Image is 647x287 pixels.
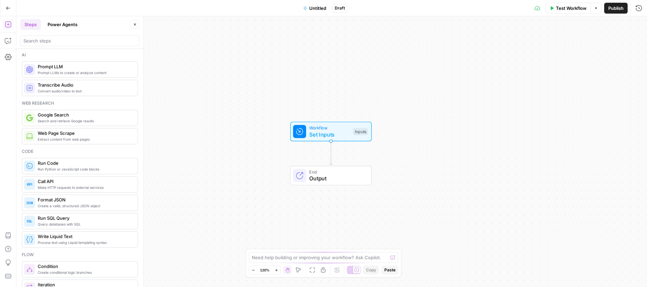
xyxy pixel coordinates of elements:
[20,19,41,30] button: Steps
[38,270,132,275] span: Create conditional logic branches
[363,266,379,274] button: Copy
[22,252,138,258] div: Flow
[38,118,132,124] span: Search and retrieve Google results
[22,100,138,106] div: Web research
[38,166,132,172] span: Run Python or JavaScript code blocks
[38,240,132,245] span: Process text using Liquid templating syntax
[38,196,132,203] span: Format JSON
[38,137,132,142] span: Extract content from web pages
[335,5,345,11] span: Draft
[38,70,132,75] span: Prompt LLMs to create or analyze content
[604,3,628,14] button: Publish
[268,166,394,185] div: EndOutput
[556,5,587,12] span: Test Workflow
[38,111,132,118] span: Google Search
[382,266,398,274] button: Paste
[38,160,132,166] span: Run Code
[22,52,138,58] div: Ai
[260,267,269,273] span: 120%
[309,125,350,131] span: Workflow
[268,122,394,141] div: WorkflowSet InputsInputs
[608,5,624,12] span: Publish
[38,233,132,240] span: Write Liquid Text
[299,3,330,14] button: Untitled
[38,215,132,221] span: Run SQL Query
[38,203,132,209] span: Create a valid, structured JSON object
[545,3,591,14] button: Test Workflow
[38,82,132,88] span: Transcribe Audio
[384,267,396,273] span: Paste
[309,168,365,175] span: End
[366,267,376,273] span: Copy
[353,128,368,135] div: Inputs
[38,178,132,185] span: Call API
[38,63,132,70] span: Prompt LLM
[330,141,332,165] g: Edge from start to end
[309,130,350,139] span: Set Inputs
[38,88,132,94] span: Convert audio/video to text
[38,221,132,227] span: Query databases with SQL
[309,174,365,182] span: Output
[309,5,326,12] span: Untitled
[38,263,132,270] span: Condition
[38,130,132,137] span: Web Page Scrape
[23,37,136,44] input: Search steps
[38,185,132,190] span: Make HTTP requests to external services
[22,148,138,155] div: Code
[43,19,82,30] button: Power Agents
